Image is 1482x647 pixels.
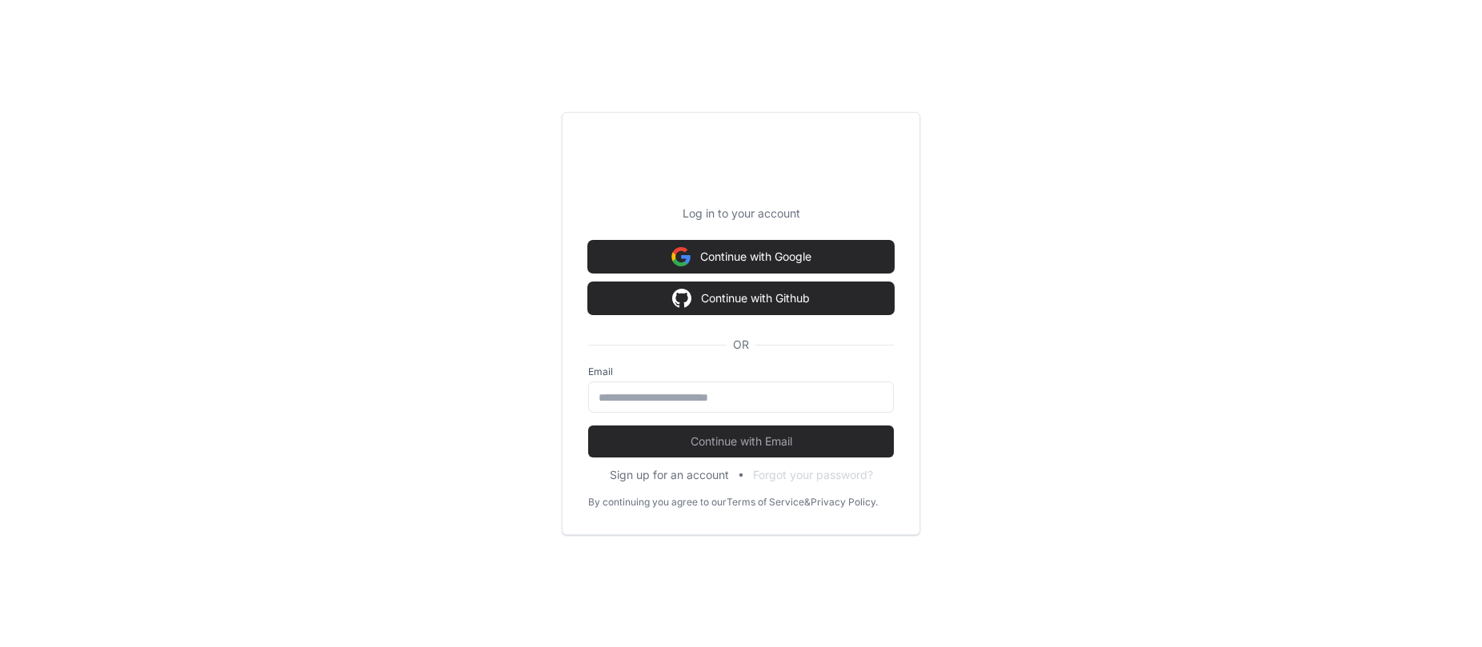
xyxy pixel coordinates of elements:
a: Terms of Service [727,496,804,509]
button: Continue with Google [588,241,894,273]
button: Forgot your password? [753,467,873,483]
img: Sign in with google [672,282,691,314]
span: OR [727,337,755,353]
span: Continue with Email [588,433,894,449]
p: Log in to your account [588,206,894,222]
button: Continue with Email [588,425,894,457]
button: Continue with Github [588,282,894,314]
div: By continuing you agree to our [588,496,727,509]
label: Email [588,365,894,378]
div: & [804,496,811,509]
img: Sign in with google [671,241,691,273]
button: Sign up for an account [610,467,729,483]
a: Privacy Policy. [811,496,878,509]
